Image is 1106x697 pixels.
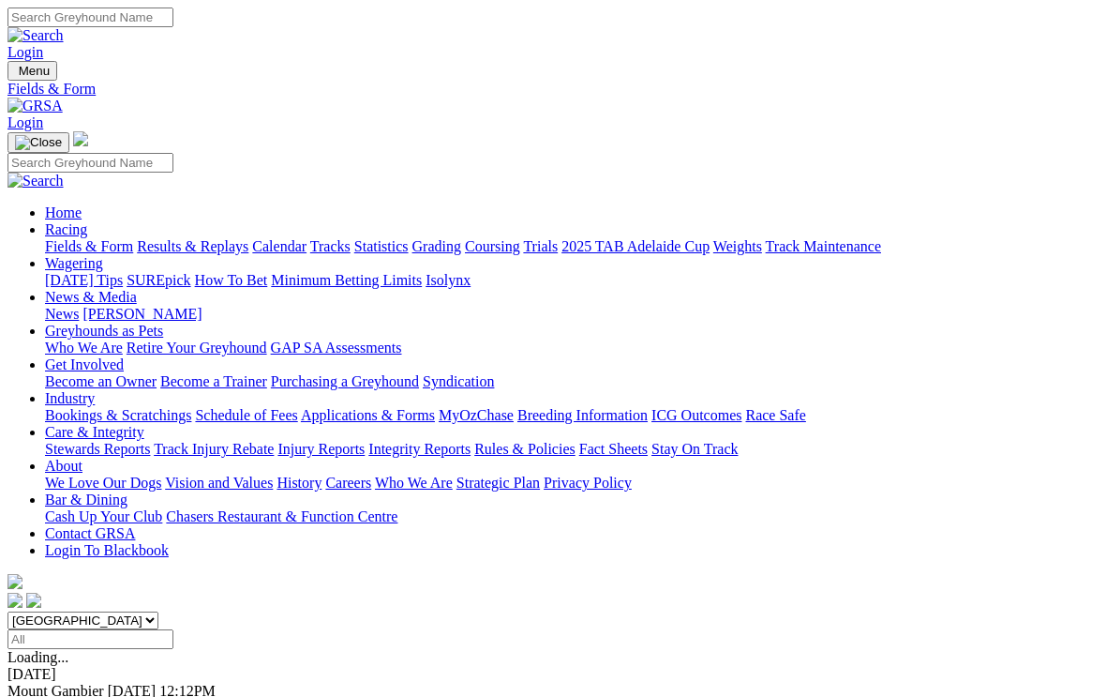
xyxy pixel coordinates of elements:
a: We Love Our Dogs [45,475,161,491]
a: Strategic Plan [456,475,540,491]
a: Stay On Track [651,441,738,457]
div: Industry [45,407,1099,424]
div: Bar & Dining [45,508,1099,525]
a: Trials [523,238,558,254]
input: Select date [7,629,173,649]
a: Chasers Restaurant & Function Centre [166,508,397,524]
a: Retire Your Greyhound [127,340,267,356]
a: Minimum Betting Limits [271,272,422,288]
a: About [45,458,82,474]
a: How To Bet [195,272,268,288]
a: News & Media [45,289,137,305]
a: Wagering [45,255,103,271]
a: Tracks [310,238,351,254]
a: Fields & Form [7,81,1099,98]
a: ICG Outcomes [651,407,741,423]
a: Who We Are [375,475,453,491]
a: Rules & Policies [474,441,575,457]
a: Fields & Form [45,238,133,254]
button: Toggle navigation [7,61,57,81]
a: Track Maintenance [766,238,881,254]
a: Become a Trainer [160,373,267,389]
a: Weights [713,238,762,254]
a: Careers [325,475,371,491]
div: Wagering [45,272,1099,289]
a: Bar & Dining [45,492,127,508]
a: Fact Sheets [579,441,648,457]
a: Statistics [354,238,409,254]
a: Login [7,114,43,130]
a: GAP SA Assessments [271,340,402,356]
img: Search [7,173,64,189]
div: About [45,475,1099,492]
a: Integrity Reports [368,441,471,457]
a: Grading [412,238,461,254]
div: Care & Integrity [45,441,1099,458]
a: Vision and Values [165,475,273,491]
a: Injury Reports [277,441,365,457]
a: History [276,475,321,491]
a: 2025 TAB Adelaide Cup [561,238,710,254]
a: News [45,306,79,322]
a: Home [45,205,82,220]
a: Login [7,44,43,60]
button: Toggle navigation [7,132,69,153]
a: Isolynx [426,272,471,288]
input: Search [7,8,173,27]
div: Greyhounds as Pets [45,340,1099,356]
img: Search [7,27,64,44]
a: MyOzChase [439,407,514,423]
img: facebook.svg [7,593,22,608]
div: [DATE] [7,666,1099,683]
a: Care & Integrity [45,424,144,440]
a: Who We Are [45,340,123,356]
a: Privacy Policy [544,475,632,491]
a: Industry [45,390,95,406]
a: Calendar [252,238,306,254]
a: Cash Up Your Club [45,508,162,524]
a: Applications & Forms [301,407,435,423]
a: Become an Owner [45,373,157,389]
a: Coursing [465,238,520,254]
img: GRSA [7,98,63,114]
div: Racing [45,238,1099,255]
img: Close [15,135,62,150]
img: logo-grsa-white.png [73,131,88,146]
a: Racing [45,221,87,237]
a: Purchasing a Greyhound [271,373,419,389]
a: Breeding Information [517,407,648,423]
a: Contact GRSA [45,525,135,541]
a: Get Involved [45,356,124,372]
a: Schedule of Fees [195,407,297,423]
span: Loading... [7,649,68,665]
a: Bookings & Scratchings [45,407,191,423]
a: Syndication [423,373,494,389]
div: Get Involved [45,373,1099,390]
img: twitter.svg [26,593,41,608]
a: Track Injury Rebate [154,441,274,457]
a: [DATE] Tips [45,272,123,288]
a: Race Safe [745,407,805,423]
a: Greyhounds as Pets [45,323,163,339]
img: logo-grsa-white.png [7,574,22,589]
a: Results & Replays [137,238,248,254]
a: SUREpick [127,272,190,288]
div: News & Media [45,306,1099,323]
a: Stewards Reports [45,441,150,457]
span: Menu [19,64,50,78]
input: Search [7,153,173,173]
a: Login To Blackbook [45,542,169,558]
a: [PERSON_NAME] [82,306,202,322]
